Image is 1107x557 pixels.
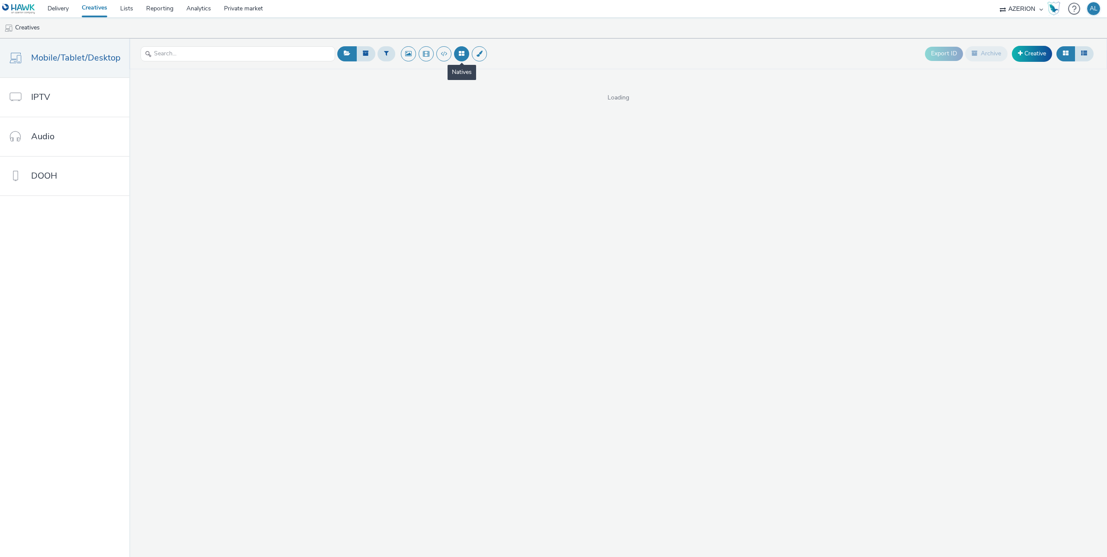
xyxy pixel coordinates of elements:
[1047,2,1060,16] img: Hawk Academy
[31,130,54,143] span: Audio
[1056,46,1075,61] button: Grid
[31,91,50,103] span: IPTV
[1012,46,1052,61] a: Creative
[2,3,35,14] img: undefined Logo
[4,24,13,32] img: mobile
[925,47,963,61] button: Export ID
[1047,2,1064,16] a: Hawk Academy
[31,51,121,64] span: Mobile/Tablet/Desktop
[1090,2,1097,15] div: AL
[1075,46,1094,61] button: Table
[129,93,1107,102] span: Loading
[141,46,335,61] input: Search...
[31,170,57,182] span: DOOH
[965,46,1008,61] button: Archive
